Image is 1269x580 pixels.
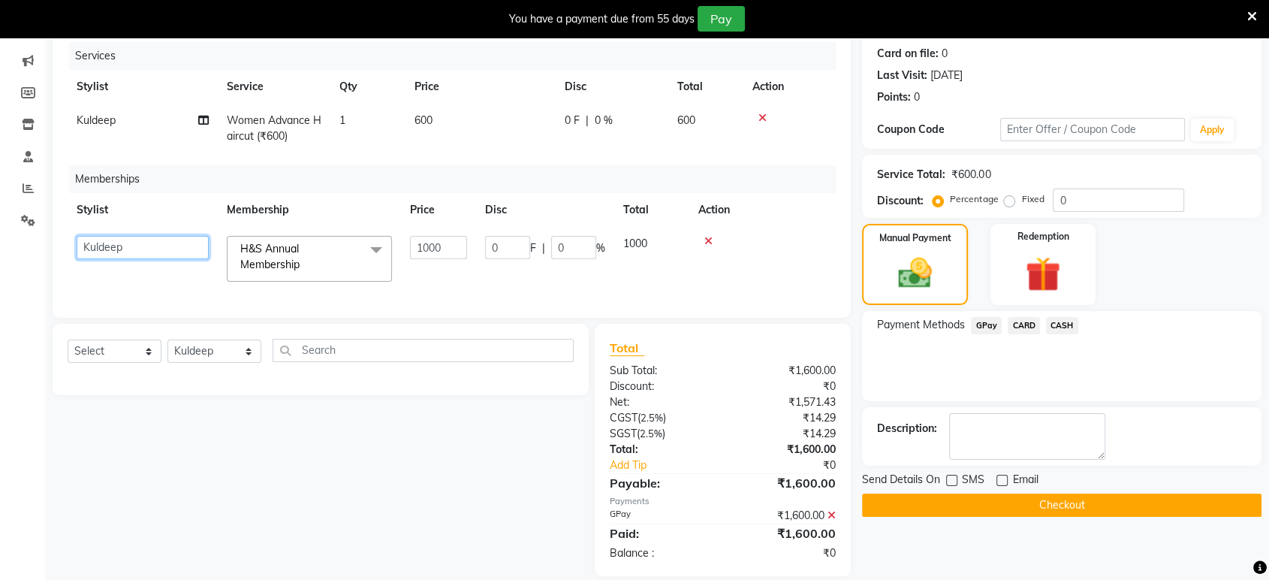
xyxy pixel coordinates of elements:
[273,339,574,362] input: Search
[1012,472,1038,491] span: Email
[339,113,345,127] span: 1
[68,193,218,227] th: Stylist
[586,113,589,128] span: |
[610,495,836,508] div: Payments
[598,508,723,524] div: GPay
[723,545,848,561] div: ₹0
[530,240,536,256] span: F
[689,193,836,227] th: Action
[77,113,116,127] span: Kuldeep
[723,442,848,458] div: ₹1,600.00
[598,379,723,394] div: Discount:
[640,427,662,440] span: 2.5%
[542,240,545,256] span: |
[862,472,940,491] span: Send Details On
[69,42,847,70] div: Services
[623,237,647,250] span: 1000
[598,426,723,442] div: ( )
[877,122,1000,137] div: Coupon Code
[218,193,401,227] th: Membership
[877,421,937,437] div: Description:
[723,508,848,524] div: ₹1,600.00
[1014,252,1071,296] img: _gift.svg
[888,254,942,292] img: _cash.svg
[69,165,847,193] div: Memberships
[723,379,848,394] div: ₹0
[598,410,723,426] div: ( )
[743,70,836,104] th: Action
[509,11,695,27] div: You have a payment due from 55 days
[598,363,723,379] div: Sub Total:
[950,192,998,206] label: Percentage
[951,167,990,183] div: ₹600.00
[598,442,723,458] div: Total:
[565,113,580,128] span: 0 F
[877,317,965,333] span: Payment Methods
[879,231,951,245] label: Manual Payment
[862,494,1261,517] button: Checkout
[1021,192,1044,206] label: Fixed
[877,46,939,62] div: Card on file:
[240,242,300,271] span: H&S Annual Membership
[723,426,848,442] div: ₹14.29
[330,70,405,104] th: Qty
[1008,317,1040,334] span: CARD
[414,113,433,127] span: 600
[877,193,924,209] div: Discount:
[598,394,723,410] div: Net:
[598,474,723,492] div: Payable:
[723,474,848,492] div: ₹1,600.00
[598,545,723,561] div: Balance :
[877,68,927,83] div: Last Visit:
[723,410,848,426] div: ₹14.29
[614,193,689,227] th: Total
[668,70,743,104] th: Total
[556,70,668,104] th: Disc
[641,412,663,424] span: 2.5%
[596,240,605,256] span: %
[401,193,476,227] th: Price
[610,340,644,356] span: Total
[698,6,745,32] button: Pay
[723,394,848,410] div: ₹1,571.43
[227,113,321,143] span: Women Advance Haircut (₹600)
[942,46,948,62] div: 0
[300,258,306,271] a: x
[914,89,920,105] div: 0
[971,317,1002,334] span: GPay
[610,411,638,424] span: CGST
[405,70,556,104] th: Price
[1046,317,1078,334] span: CASH
[476,193,614,227] th: Disc
[962,472,984,491] span: SMS
[677,113,695,127] span: 600
[1000,118,1185,141] input: Enter Offer / Coupon Code
[1017,230,1069,243] label: Redemption
[723,363,848,379] div: ₹1,600.00
[595,113,613,128] span: 0 %
[723,524,848,542] div: ₹1,600.00
[598,524,723,542] div: Paid:
[610,427,637,440] span: SGST
[1191,119,1234,141] button: Apply
[877,89,911,105] div: Points:
[598,458,743,473] a: Add Tip
[930,68,963,83] div: [DATE]
[877,167,945,183] div: Service Total:
[68,70,218,104] th: Stylist
[743,458,847,473] div: ₹0
[218,70,330,104] th: Service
